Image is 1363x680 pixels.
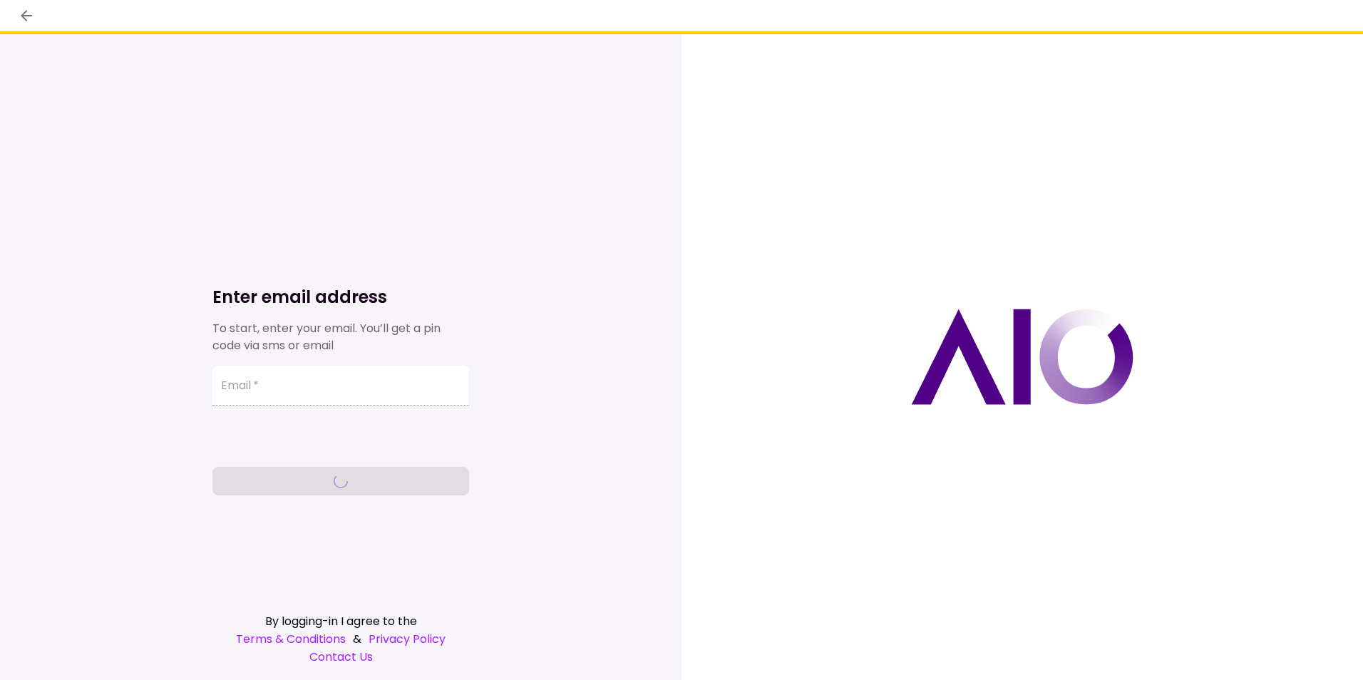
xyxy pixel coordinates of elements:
a: Terms & Conditions [236,630,346,648]
button: back [14,4,38,28]
img: AIO logo [911,309,1133,405]
div: By logging-in I agree to the [212,612,469,630]
a: Contact Us [212,648,469,666]
h1: Enter email address [212,286,469,309]
div: To start, enter your email. You’ll get a pin code via sms or email [212,320,469,354]
div: & [212,630,469,648]
a: Privacy Policy [369,630,446,648]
